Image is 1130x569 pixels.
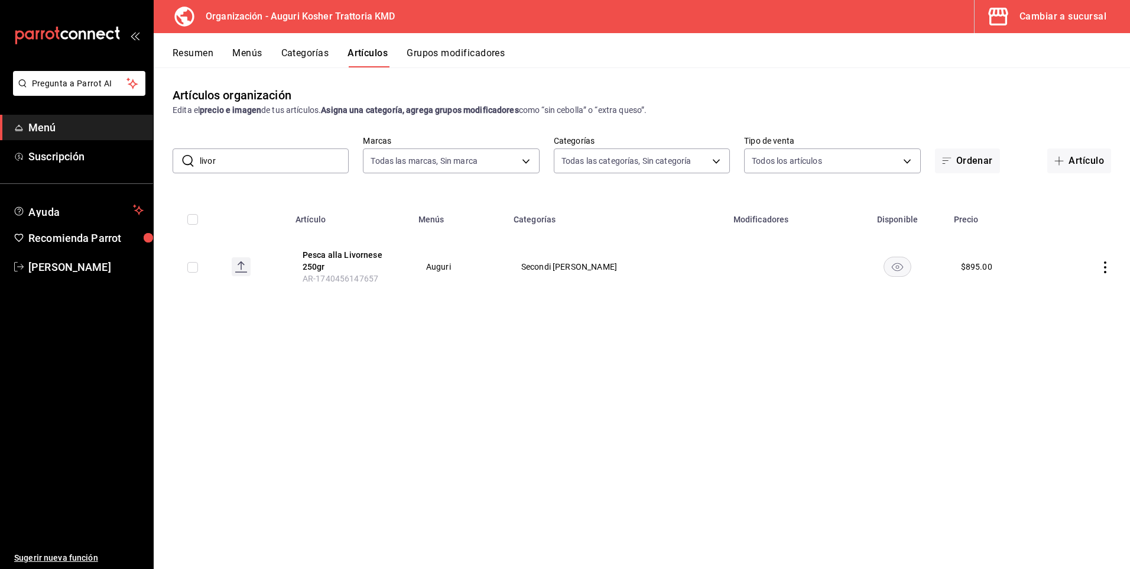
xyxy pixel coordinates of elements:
[196,9,395,24] h3: Organización - Auguri Kosher Trattoria KMD
[1019,8,1106,25] div: Cambiar a sucursal
[884,257,911,277] button: availability-product
[281,47,329,67] button: Categorías
[363,137,539,145] label: Marcas
[752,155,822,167] span: Todos los artículos
[28,230,144,246] span: Recomienda Parrot
[173,104,1111,117] div: Edita el de tus artículos. como “sin cebolla” o “extra queso”.
[28,119,144,135] span: Menú
[28,148,144,164] span: Suscripción
[13,71,145,96] button: Pregunta a Parrot AI
[348,47,388,67] button: Artículos
[130,31,139,40] button: open_drawer_menu
[407,47,505,67] button: Grupos modificadores
[426,263,492,271] span: Auguri
[561,155,691,167] span: Todas las categorías, Sin categoría
[288,197,411,235] th: Artículo
[303,274,378,283] span: AR-1740456147657
[173,47,213,67] button: Resumen
[1099,261,1111,273] button: actions
[961,261,992,273] div: $ 895.00
[232,47,262,67] button: Menús
[200,105,261,115] strong: precio e imagen
[14,552,144,564] span: Sugerir nueva función
[173,47,1130,67] div: navigation tabs
[8,86,145,98] a: Pregunta a Parrot AI
[303,249,397,273] button: edit-product-location
[371,155,478,167] span: Todas las marcas, Sin marca
[744,137,920,145] label: Tipo de venta
[173,86,291,104] div: Artículos organización
[321,105,518,115] strong: Asigna una categoría, agrega grupos modificadores
[935,148,1000,173] button: Ordenar
[28,203,128,217] span: Ayuda
[554,137,730,145] label: Categorías
[947,197,1051,235] th: Precio
[28,259,144,275] span: [PERSON_NAME]
[848,197,946,235] th: Disponible
[411,197,506,235] th: Menús
[200,149,349,173] input: Buscar artículo
[726,197,849,235] th: Modificadores
[32,77,127,90] span: Pregunta a Parrot AI
[506,197,726,235] th: Categorías
[521,263,712,271] span: Secondi [PERSON_NAME]
[1047,148,1111,173] button: Artículo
